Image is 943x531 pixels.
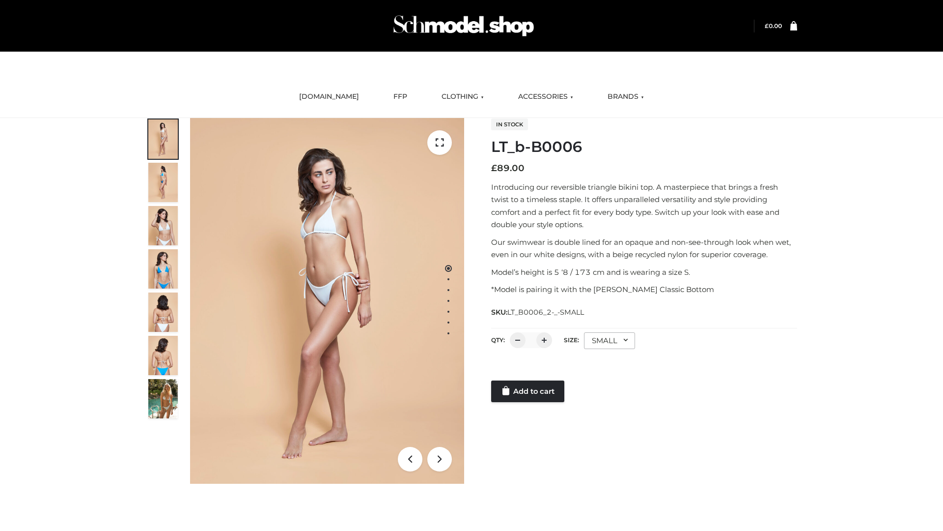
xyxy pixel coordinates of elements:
[600,86,651,108] a: BRANDS
[765,22,782,29] bdi: 0.00
[148,379,178,418] img: Arieltop_CloudNine_AzureSky2.jpg
[491,118,528,130] span: In stock
[491,163,497,174] span: £
[386,86,415,108] a: FFP
[390,6,537,45] img: Schmodel Admin 964
[434,86,491,108] a: CLOTHING
[190,118,464,484] img: ArielClassicBikiniTop_CloudNine_AzureSky_OW114ECO_1
[564,336,579,344] label: Size:
[148,336,178,375] img: ArielClassicBikiniTop_CloudNine_AzureSky_OW114ECO_8-scaled.jpg
[292,86,366,108] a: [DOMAIN_NAME]
[148,163,178,202] img: ArielClassicBikiniTop_CloudNine_AzureSky_OW114ECO_2-scaled.jpg
[491,181,797,231] p: Introducing our reversible triangle bikini top. A masterpiece that brings a fresh twist to a time...
[148,293,178,332] img: ArielClassicBikiniTop_CloudNine_AzureSky_OW114ECO_7-scaled.jpg
[491,236,797,261] p: Our swimwear is double lined for an opaque and non-see-through look when wet, even in our white d...
[765,22,782,29] a: £0.00
[491,138,797,156] h1: LT_b-B0006
[765,22,769,29] span: £
[584,332,635,349] div: SMALL
[148,206,178,245] img: ArielClassicBikiniTop_CloudNine_AzureSky_OW114ECO_3-scaled.jpg
[148,249,178,289] img: ArielClassicBikiniTop_CloudNine_AzureSky_OW114ECO_4-scaled.jpg
[491,163,525,174] bdi: 89.00
[491,336,505,344] label: QTY:
[491,381,564,402] a: Add to cart
[491,306,585,318] span: SKU:
[511,86,581,108] a: ACCESSORIES
[507,308,584,317] span: LT_B0006_2-_-SMALL
[148,119,178,159] img: ArielClassicBikiniTop_CloudNine_AzureSky_OW114ECO_1-scaled.jpg
[491,283,797,296] p: *Model is pairing it with the [PERSON_NAME] Classic Bottom
[491,266,797,279] p: Model’s height is 5 ‘8 / 173 cm and is wearing a size S.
